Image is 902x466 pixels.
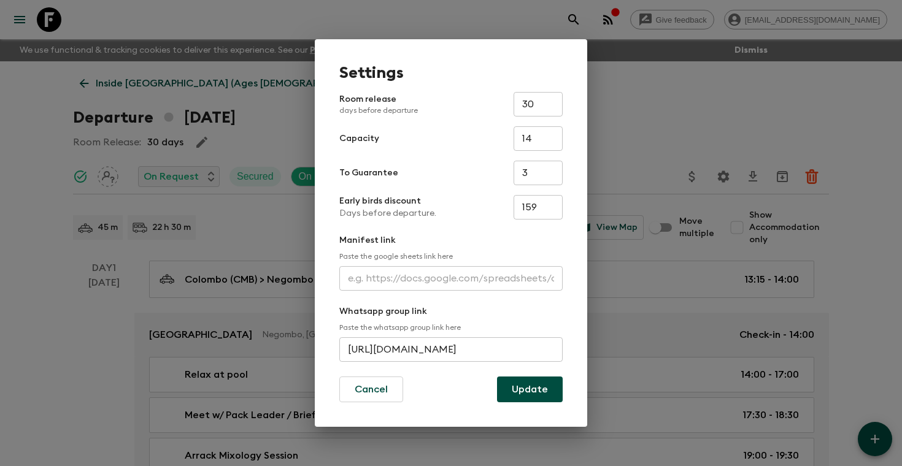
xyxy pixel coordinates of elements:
[339,323,563,332] p: Paste the whatsapp group link here
[339,251,563,261] p: Paste the google sheets link here
[497,376,563,402] button: Update
[514,126,563,151] input: e.g. 14
[339,266,563,291] input: e.g. https://docs.google.com/spreadsheets/d/1P7Zz9v8J0vXy1Q/edit#gid=0
[339,305,563,318] p: Whatsapp group link
[339,105,418,115] p: days before departure
[339,64,563,82] h1: Settings
[339,376,403,402] button: Cancel
[339,234,563,246] p: Manifest link
[339,207,436,220] p: Days before departure.
[339,337,563,362] input: e.g. https://chat.whatsapp.com/...
[514,92,563,116] input: e.g. 30
[339,132,379,145] p: Capacity
[339,93,418,115] p: Room release
[339,167,398,179] p: To Guarantee
[339,195,436,207] p: Early birds discount
[514,161,563,185] input: e.g. 4
[514,195,563,220] input: e.g. 180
